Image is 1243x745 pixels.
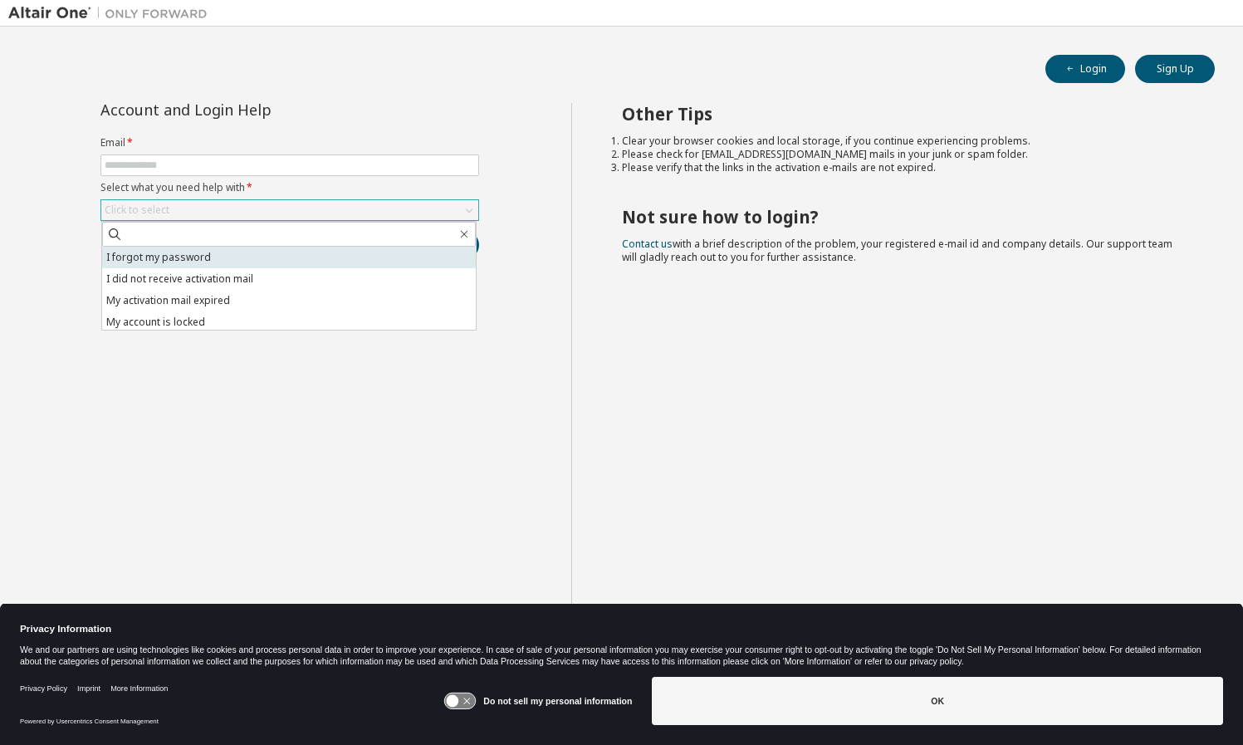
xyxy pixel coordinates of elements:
[622,148,1185,161] li: Please check for [EMAIL_ADDRESS][DOMAIN_NAME] mails in your junk or spam folder.
[100,181,479,194] label: Select what you need help with
[100,136,479,149] label: Email
[100,103,404,116] div: Account and Login Help
[102,247,476,268] li: I forgot my password
[622,206,1185,228] h2: Not sure how to login?
[8,5,216,22] img: Altair One
[622,161,1185,174] li: Please verify that the links in the activation e-mails are not expired.
[622,237,1172,264] span: with a brief description of the problem, your registered e-mail id and company details. Our suppo...
[101,200,478,220] div: Click to select
[622,135,1185,148] li: Clear your browser cookies and local storage, if you continue experiencing problems.
[1045,55,1125,83] button: Login
[622,237,673,251] a: Contact us
[1135,55,1215,83] button: Sign Up
[622,103,1185,125] h2: Other Tips
[105,203,169,217] div: Click to select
